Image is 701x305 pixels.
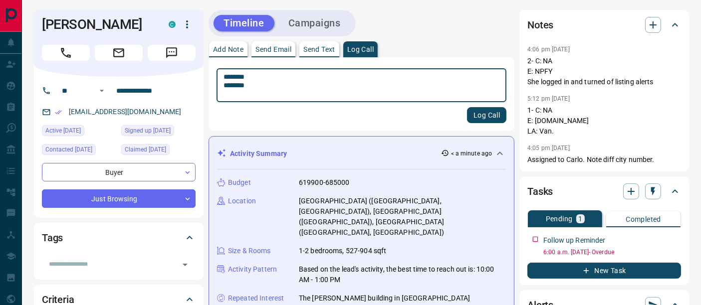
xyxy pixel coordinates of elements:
[527,145,570,152] p: 4:05 pm [DATE]
[228,246,271,256] p: Size & Rooms
[213,46,243,53] p: Add Note
[278,15,351,31] button: Campaigns
[42,226,196,250] div: Tags
[228,293,284,304] p: Repeated Interest
[527,183,553,199] h2: Tasks
[546,215,573,222] p: Pending
[42,125,116,139] div: Thu Aug 14 2025
[69,108,182,116] a: [EMAIL_ADDRESS][DOMAIN_NAME]
[543,235,605,246] p: Follow up Reminder
[467,107,506,123] button: Log Call
[527,179,681,203] div: Tasks
[228,177,251,188] p: Budget
[299,246,386,256] p: 1-2 bedrooms, 527-904 sqft
[42,189,196,208] div: Just Browsing
[42,16,154,32] h1: [PERSON_NAME]
[42,163,196,181] div: Buyer
[303,46,335,53] p: Send Text
[527,46,570,53] p: 4:06 pm [DATE]
[214,15,274,31] button: Timeline
[95,45,143,61] span: Email
[527,13,681,37] div: Notes
[527,263,681,279] button: New Task
[527,95,570,102] p: 5:12 pm [DATE]
[299,177,350,188] p: 619900-685000
[578,215,582,222] p: 1
[178,258,192,272] button: Open
[626,216,661,223] p: Completed
[121,125,196,139] div: Mon Aug 11 2025
[527,154,681,165] p: Assigned to Carlo. Note diff city number.
[169,21,176,28] div: condos.ca
[42,45,90,61] span: Call
[451,149,492,158] p: < a minute ago
[125,126,171,136] span: Signed up [DATE]
[42,230,63,246] h2: Tags
[55,109,62,116] svg: Email Verified
[217,145,506,163] div: Activity Summary< a minute ago
[148,45,196,61] span: Message
[255,46,291,53] p: Send Email
[45,126,81,136] span: Active [DATE]
[42,144,116,158] div: Thu Aug 14 2025
[527,105,681,137] p: 1- C: NA E: [DOMAIN_NAME] LA: Van.
[527,56,681,87] p: 2- C: NA E: NPFY She logged in and turned of listing alerts
[45,145,92,154] span: Contacted [DATE]
[299,196,506,238] p: [GEOGRAPHIC_DATA] ([GEOGRAPHIC_DATA], [GEOGRAPHIC_DATA]), [GEOGRAPHIC_DATA] ([GEOGRAPHIC_DATA]), ...
[125,145,166,154] span: Claimed [DATE]
[228,196,256,206] p: Location
[96,85,108,97] button: Open
[543,248,681,257] p: 6:00 a.m. [DATE] - Overdue
[299,264,506,285] p: Based on the lead's activity, the best time to reach out is: 10:00 AM - 1:00 PM
[121,144,196,158] div: Mon Aug 11 2025
[230,149,287,159] p: Activity Summary
[228,264,277,275] p: Activity Pattern
[527,17,553,33] h2: Notes
[347,46,374,53] p: Log Call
